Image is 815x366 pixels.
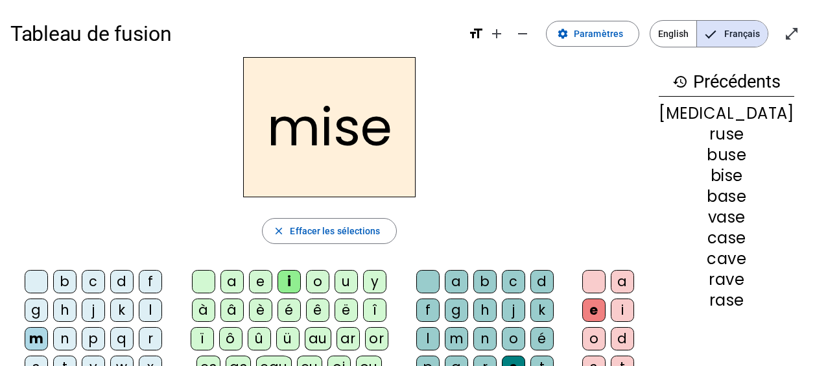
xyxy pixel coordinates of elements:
div: û [248,327,271,350]
div: case [659,230,794,246]
div: ê [306,299,329,322]
div: e [582,299,606,322]
div: buse [659,147,794,163]
div: i [611,299,634,322]
div: rave [659,272,794,287]
div: cave [659,251,794,267]
button: Diminuer la taille de la police [510,21,536,47]
div: â [220,299,244,322]
div: p [82,327,105,350]
div: è [249,299,272,322]
mat-icon: remove [515,26,530,42]
div: or [365,327,388,350]
div: [MEDICAL_DATA] [659,106,794,121]
button: Effacer les sélections [262,218,396,244]
div: ï [191,327,214,350]
div: base [659,189,794,204]
div: vase [659,210,794,225]
div: d [611,327,634,350]
div: u [335,270,358,293]
div: o [502,327,525,350]
div: l [416,327,440,350]
div: i [278,270,301,293]
h3: Précédents [659,67,794,97]
mat-icon: open_in_full [784,26,799,42]
mat-icon: format_size [468,26,484,42]
mat-button-toggle-group: Language selection [650,20,768,47]
div: q [110,327,134,350]
span: Paramètres [574,26,623,42]
div: é [530,327,554,350]
div: g [25,299,48,322]
div: î [363,299,386,322]
div: ü [276,327,300,350]
div: c [502,270,525,293]
mat-icon: add [489,26,504,42]
div: ô [219,327,242,350]
div: k [110,299,134,322]
span: English [650,21,696,47]
div: h [473,299,497,322]
button: Entrer en plein écran [779,21,805,47]
div: c [82,270,105,293]
span: Français [697,21,768,47]
div: h [53,299,77,322]
div: b [473,270,497,293]
div: d [530,270,554,293]
div: a [220,270,244,293]
div: r [139,327,162,350]
mat-icon: settings [557,28,569,40]
div: n [53,327,77,350]
div: n [473,327,497,350]
div: j [82,299,105,322]
div: g [445,299,468,322]
h2: mise [243,57,416,197]
button: Paramètres [546,21,639,47]
span: Effacer les sélections [290,223,380,239]
div: j [502,299,525,322]
div: bise [659,168,794,184]
div: k [530,299,554,322]
div: ar [337,327,360,350]
div: f [416,299,440,322]
div: m [445,327,468,350]
button: Augmenter la taille de la police [484,21,510,47]
div: à [192,299,215,322]
div: l [139,299,162,322]
mat-icon: close [273,225,285,237]
div: e [249,270,272,293]
mat-icon: history [672,74,688,90]
div: a [611,270,634,293]
div: y [363,270,386,293]
h1: Tableau de fusion [10,13,458,55]
div: a [445,270,468,293]
div: b [53,270,77,293]
div: ruse [659,127,794,142]
div: f [139,270,162,293]
div: rase [659,293,794,308]
div: é [278,299,301,322]
div: m [25,327,48,350]
div: o [306,270,329,293]
div: ë [335,299,358,322]
div: au [305,327,331,350]
div: o [582,327,606,350]
div: d [110,270,134,293]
